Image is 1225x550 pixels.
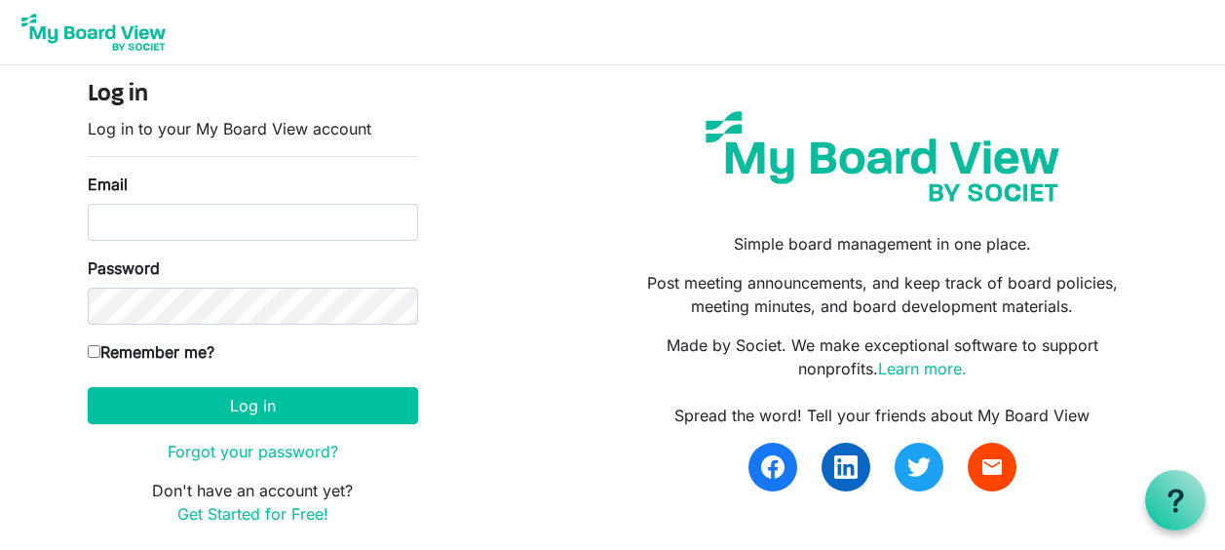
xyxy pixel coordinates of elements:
[834,455,858,479] img: linkedin.svg
[177,504,328,524] a: Get Started for Free!
[88,117,418,140] p: Log in to your My Board View account
[761,455,785,479] img: facebook.svg
[88,81,418,109] h4: Log in
[691,97,1074,216] img: my-board-view-societ.svg
[88,173,128,196] label: Email
[88,479,418,526] p: Don't have an account yet?
[88,387,418,424] button: Log in
[88,345,100,358] input: Remember me?
[627,271,1137,318] p: Post meeting announcements, and keep track of board policies, meeting minutes, and board developm...
[878,359,967,378] a: Learn more.
[627,334,1137,380] p: Made by Societ. We make exceptional software to support nonprofits.
[88,256,160,280] label: Password
[968,443,1016,491] a: email
[168,442,338,461] a: Forgot your password?
[627,232,1137,255] p: Simple board management in one place.
[907,455,931,479] img: twitter.svg
[16,8,172,57] img: My Board View Logo
[88,340,214,364] label: Remember me?
[627,404,1137,427] div: Spread the word! Tell your friends about My Board View
[980,455,1004,479] span: email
